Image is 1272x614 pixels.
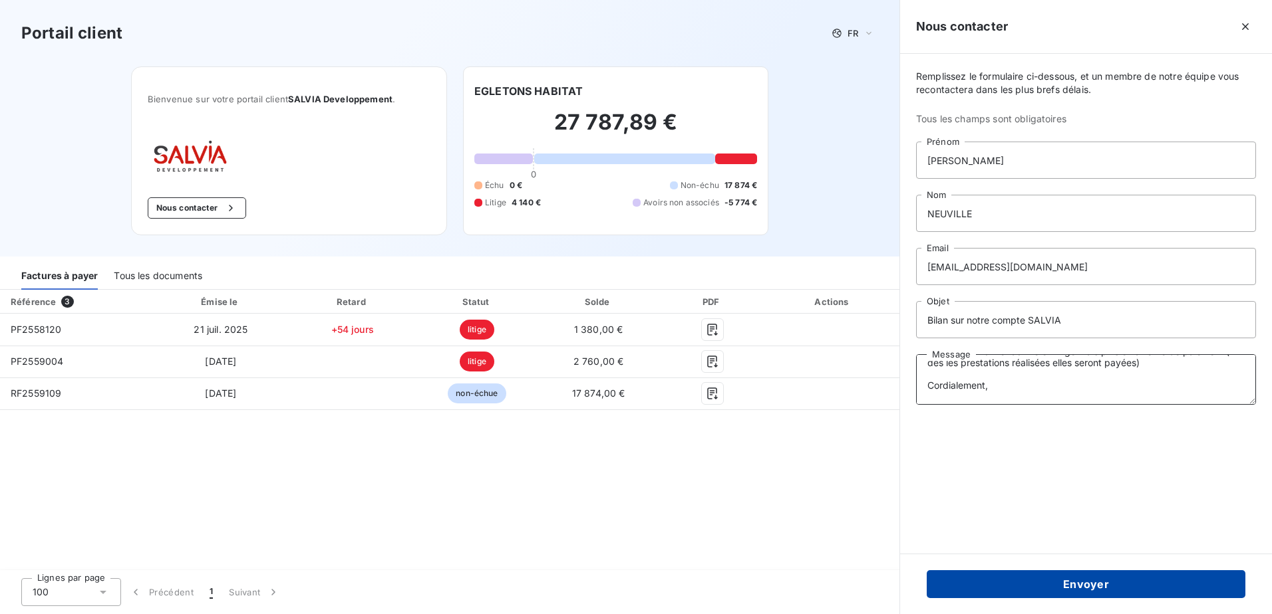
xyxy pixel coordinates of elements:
div: Actions [769,295,897,308]
span: 0 [531,169,536,179]
img: Company logo [148,136,233,176]
span: [DATE] [205,387,236,399]
span: -5 774 € [724,197,757,209]
span: Remplissez le formulaire ci-dessous, et un membre de notre équipe vous recontactera dans les plus... [916,70,1256,96]
button: Envoyer [927,570,1245,598]
div: Référence [11,296,56,307]
div: Tous les documents [114,262,202,290]
span: Non-échu [681,179,719,191]
div: Factures à payer [21,262,98,290]
span: PF2559004 [11,356,63,367]
span: litige [460,320,494,340]
span: Tous les champs sont obligatoires [916,112,1256,126]
span: Bienvenue sur votre portail client . [148,94,430,104]
span: litige [460,352,494,371]
span: FR [848,28,858,39]
span: SALVIA Developpement [288,94,393,104]
span: RF2559109 [11,387,61,399]
h5: Nous contacter [916,17,1008,36]
div: PDF [661,295,764,308]
span: [DATE] [205,356,236,367]
span: 1 [210,585,213,599]
span: Avoirs non associés [643,197,719,209]
textarea: Bonjour, Nous aurions aimé un temps d'échange avec vous car nous n'avons pour nous aucune facture... [916,354,1256,405]
span: 1 380,00 € [574,324,623,335]
span: 21 juil. 2025 [194,324,247,335]
span: 100 [33,585,49,599]
button: 1 [202,578,221,606]
span: +54 jours [331,324,374,335]
button: Précédent [121,578,202,606]
input: placeholder [916,301,1256,338]
h2: 27 787,89 € [474,109,757,149]
div: Solde [541,295,655,308]
input: placeholder [916,195,1256,232]
div: Émise le [155,295,287,308]
span: 0 € [510,179,522,191]
h3: Portail client [21,21,122,45]
span: 4 140 € [512,197,541,209]
span: Échu [485,179,504,191]
span: non-échue [448,383,506,403]
span: Litige [485,197,506,209]
span: 2 760,00 € [573,356,624,367]
span: 3 [61,296,73,308]
button: Suivant [221,578,288,606]
input: placeholder [916,142,1256,179]
input: placeholder [916,248,1256,285]
span: 17 874 € [724,179,757,191]
span: 17 874,00 € [572,387,625,399]
div: Statut [418,295,536,308]
button: Nous contacter [148,197,246,219]
span: PF2558120 [11,324,61,335]
h6: EGLETONS HABITAT [474,83,583,99]
div: Retard [292,295,412,308]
